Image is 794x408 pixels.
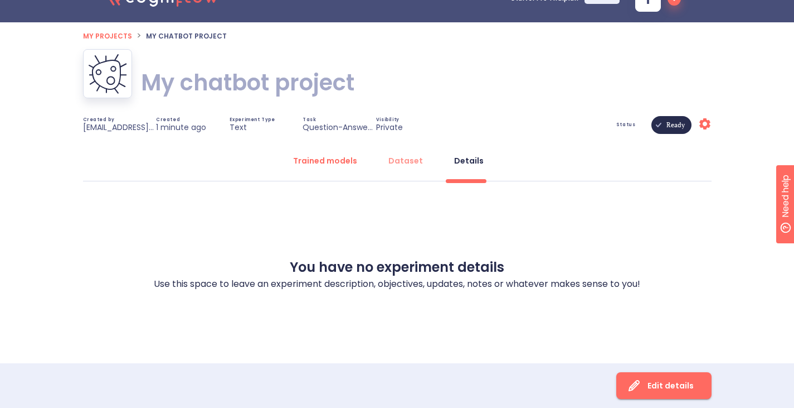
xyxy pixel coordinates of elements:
p: Use this space to leave an experiment description, objectives, updates, notes or whatever makes s... [154,277,640,291]
span: My projects [83,31,132,41]
img: My chatbot project [88,54,127,94]
div: Dataset [388,155,423,166]
h1: My chatbot project [141,67,354,98]
p: [EMAIL_ADDRESS][DOMAIN_NAME] [83,122,155,132]
span: My chatbot project [146,31,227,41]
span: Status [616,123,636,127]
button: Edit details [616,372,712,399]
span: Experiment Type [230,118,275,122]
li: > [137,29,142,42]
span: Created [156,118,180,122]
p: Text [230,122,247,132]
h3: You have no experiment details [290,260,504,277]
span: Task [303,118,316,122]
a: My projects [83,29,132,42]
p: Private [376,122,403,132]
span: Ready [660,85,691,165]
span: Visibility [376,118,400,122]
p: Question-Answering [303,122,375,132]
span: Need help [26,3,69,16]
div: Edit details [625,377,694,395]
div: Trained models [293,155,357,166]
div: Details [454,155,484,166]
span: Created by [83,118,115,122]
p: 1 minute ago [156,122,206,132]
